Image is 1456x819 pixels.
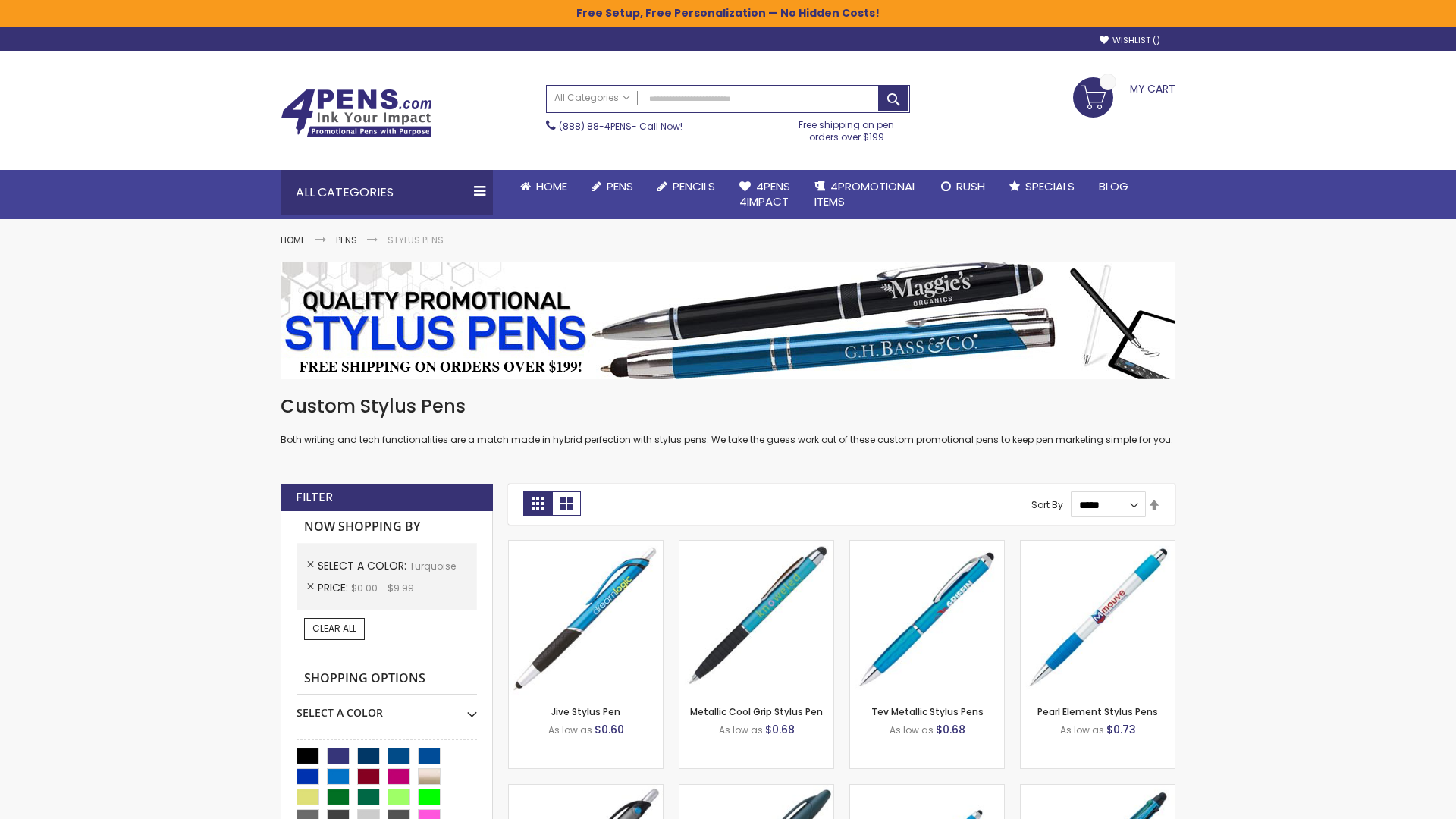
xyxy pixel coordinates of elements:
[850,540,1004,553] a: Tev Metallic Stylus Pens-Turquoise
[1037,705,1158,718] a: Pearl Element Stylus Pens
[536,178,567,194] span: Home
[297,695,477,720] div: Select A Color
[936,722,965,737] span: $0.68
[1100,35,1160,46] a: Wishlist
[351,582,414,595] span: $0.00 - $9.99
[548,723,592,736] span: As low as
[388,234,444,246] strong: Stylus Pens
[336,234,357,246] a: Pens
[645,170,727,203] a: Pencils
[997,170,1087,203] a: Specials
[719,723,763,736] span: As low as
[595,722,624,737] span: $0.60
[783,113,911,143] div: Free shipping on pen orders over $199
[1087,170,1141,203] a: Blog
[281,394,1175,419] h1: Custom Stylus Pens
[559,120,632,133] a: (888) 88-4PENS
[523,491,552,516] strong: Grid
[890,723,934,736] span: As low as
[296,489,333,506] strong: Filter
[1031,498,1063,511] label: Sort By
[509,540,663,553] a: Jive Stylus Pen-Turquoise
[679,784,833,797] a: Twist Highlighter-Pen Stylus Combo-Turquoise
[1060,723,1104,736] span: As low as
[547,86,638,111] a: All Categories
[871,705,984,718] a: Tev Metallic Stylus Pens
[956,178,985,194] span: Rush
[509,784,663,797] a: Story Stylus Custom Pen-Turquoise
[929,170,997,203] a: Rush
[1021,784,1175,797] a: Orbitor 4 Color Assorted Ink Metallic Stylus Pens-Turquoise
[559,120,682,133] span: - Call Now!
[312,622,356,635] span: Clear All
[554,92,630,104] span: All Categories
[281,262,1175,379] img: Stylus Pens
[802,170,929,219] a: 4PROMOTIONALITEMS
[318,558,409,573] span: Select A Color
[1025,178,1075,194] span: Specials
[281,234,306,246] a: Home
[551,705,620,718] a: Jive Stylus Pen
[281,170,493,215] div: All Categories
[850,784,1004,797] a: Cyber Stylus 0.7mm Fine Point Gel Grip Pen-Turquoise
[318,580,351,595] span: Price
[1099,178,1128,194] span: Blog
[679,541,833,695] img: Metallic Cool Grip Stylus Pen-Blue - Turquoise
[679,540,833,553] a: Metallic Cool Grip Stylus Pen-Blue - Turquoise
[690,705,823,718] a: Metallic Cool Grip Stylus Pen
[304,618,365,639] a: Clear All
[281,394,1175,447] div: Both writing and tech functionalities are a match made in hybrid perfection with stylus pens. We ...
[579,170,645,203] a: Pens
[814,178,917,209] span: 4PROMOTIONAL ITEMS
[409,560,456,573] span: Turquoise
[727,170,802,219] a: 4Pens4impact
[607,178,633,194] span: Pens
[1021,540,1175,553] a: Pearl Element Stylus Pens-Turquoise
[850,541,1004,695] img: Tev Metallic Stylus Pens-Turquoise
[673,178,715,194] span: Pencils
[297,511,477,543] strong: Now Shopping by
[509,541,663,695] img: Jive Stylus Pen-Turquoise
[765,722,795,737] span: $0.68
[281,89,432,137] img: 4Pens Custom Pens and Promotional Products
[1021,541,1175,695] img: Pearl Element Stylus Pens-Turquoise
[1106,722,1136,737] span: $0.73
[297,663,477,695] strong: Shopping Options
[739,178,790,209] span: 4Pens 4impact
[508,170,579,203] a: Home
